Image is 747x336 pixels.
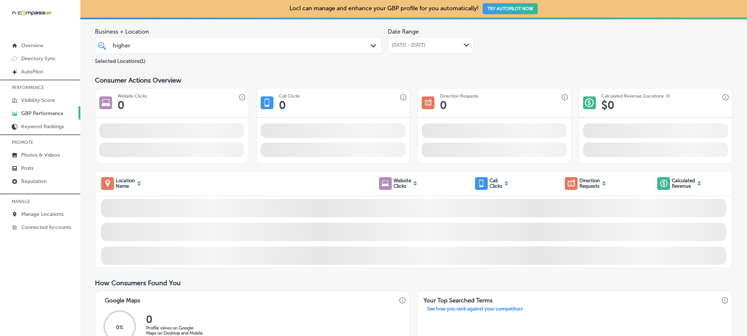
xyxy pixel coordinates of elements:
span: How Consumers Found You [95,279,181,287]
h3: Website Clicks [118,93,147,99]
p: Calculated Revenue [672,178,695,189]
h3: Calculated Revenue (Locations: 0) [601,93,670,99]
h1: $ 0 [601,99,614,112]
p: Overview [21,42,43,49]
img: 660ab0bf-5cc7-4cb8-ba1c-48b5ae0f18e60NCTV_CLogo_TV_Black_-500x88.png [12,9,52,16]
p: Reputation [21,178,47,184]
p: Photos & Videos [21,152,60,158]
span: 0 % [116,324,123,330]
p: Location Name [116,178,135,189]
h1: 0 [440,99,447,112]
p: Visibility Score [21,97,55,103]
p: Call Clicks [490,178,502,189]
p: AutoPilot [21,69,43,75]
h3: Call Clicks [279,93,300,99]
p: GBP Performance [21,110,64,117]
span: Consumer Actions Overview [95,76,181,84]
p: Keyword Rankings [21,123,64,130]
h2: 0 [146,313,204,325]
span: Business + Location [95,28,382,35]
p: Manage Locations [21,211,64,217]
h3: Direction Requests [440,93,478,99]
label: Date Range [388,28,419,35]
p: Direction Requests [579,178,600,189]
p: Website Clicks [394,178,411,189]
a: See how you rank against your competitors [421,306,529,314]
span: [DATE] - [DATE] [392,42,425,48]
h1: 0 [118,99,124,112]
p: Posts [21,165,34,171]
p: Connected Accounts [21,224,71,230]
h1: 0 [279,99,286,112]
button: TRY AUTOPILOT NOW [483,3,538,14]
p: Directory Sync [21,56,56,62]
h3: Your Top Searched Terms [418,291,498,306]
p: Selected Locations ( 1 ) [95,55,145,64]
h3: Google Maps [99,291,146,306]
